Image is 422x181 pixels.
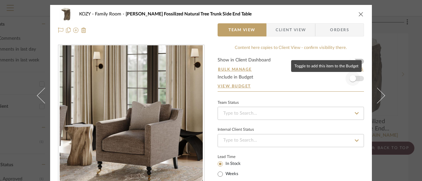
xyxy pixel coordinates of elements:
[310,66,364,72] button: Dashboard Settings
[358,11,364,17] button: close
[81,28,86,33] img: Remove from project
[95,12,126,16] span: Family Room
[79,12,95,16] span: KOZY
[58,8,74,21] img: 356c9ce1-e888-4043-8087-b18cc2cf17e6_48x40.jpg
[218,128,254,131] div: Internal Client Status
[228,23,256,36] span: Team View
[218,134,364,147] input: Type to Search…
[224,161,241,167] label: In Stock
[218,160,252,178] mat-radio-group: Select item type
[224,171,238,177] label: Weeks
[126,12,252,16] span: [PERSON_NAME] Fossilized Natural Tree Trunk Side End Table
[218,45,364,51] div: Content here copies to Client View - confirm visibility there.
[323,23,356,36] span: Orders
[218,66,252,72] button: Bulk Manage
[218,83,364,89] a: View Budget
[276,23,306,36] span: Client View
[218,154,252,160] label: Lead Time
[218,101,239,104] div: Team Status
[218,107,364,120] input: Type to Search…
